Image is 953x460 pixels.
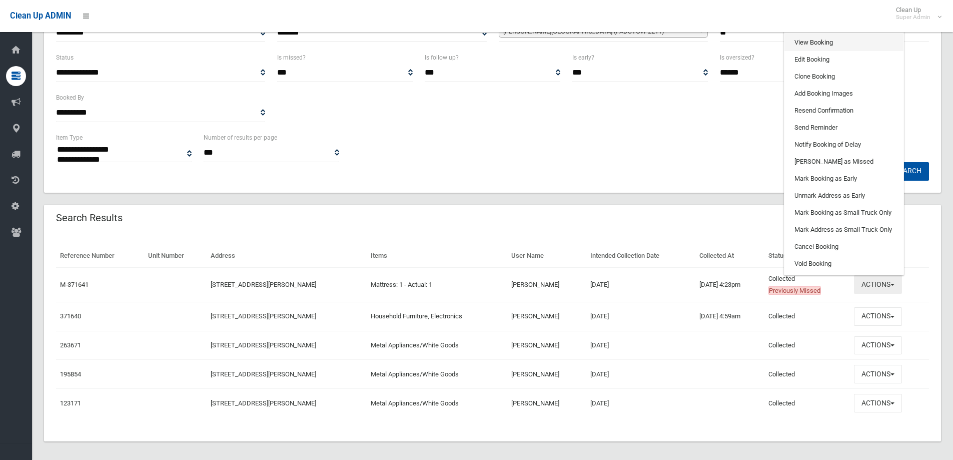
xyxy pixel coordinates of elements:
[764,389,850,417] td: Collected
[854,336,902,355] button: Actions
[764,245,850,267] th: Status
[211,370,316,378] a: [STREET_ADDRESS][PERSON_NAME]
[784,204,903,221] a: Mark Booking as Small Truck Only
[784,238,903,255] a: Cancel Booking
[586,389,695,417] td: [DATE]
[695,302,764,331] td: [DATE] 4:59am
[586,245,695,267] th: Intended Collection Date
[784,85,903,102] a: Add Booking Images
[764,331,850,360] td: Collected
[56,92,84,103] label: Booked By
[60,370,81,378] a: 195854
[211,399,316,407] a: [STREET_ADDRESS][PERSON_NAME]
[367,267,507,302] td: Mattress: 1 - Actual: 1
[60,399,81,407] a: 123171
[207,245,367,267] th: Address
[784,221,903,238] a: Mark Address as Small Truck Only
[854,365,902,383] button: Actions
[44,208,135,228] header: Search Results
[56,52,74,63] label: Status
[367,389,507,417] td: Metal Appliances/White Goods
[367,360,507,389] td: Metal Appliances/White Goods
[367,245,507,267] th: Items
[507,302,586,331] td: [PERSON_NAME]
[10,11,71,21] span: Clean Up ADMIN
[764,267,850,302] td: Collected
[204,132,277,143] label: Number of results per page
[586,302,695,331] td: [DATE]
[695,267,764,302] td: [DATE] 4:23pm
[367,302,507,331] td: Household Furniture, Electronics
[784,187,903,204] a: Unmark Address as Early
[60,281,89,288] a: M-371641
[896,14,930,21] small: Super Admin
[784,153,903,170] a: [PERSON_NAME] as Missed
[507,389,586,417] td: [PERSON_NAME]
[695,245,764,267] th: Collected At
[854,275,902,294] button: Actions
[784,170,903,187] a: Mark Booking as Early
[211,341,316,349] a: [STREET_ADDRESS][PERSON_NAME]
[764,302,850,331] td: Collected
[507,360,586,389] td: [PERSON_NAME]
[56,132,83,143] label: Item Type
[211,281,316,288] a: [STREET_ADDRESS][PERSON_NAME]
[56,245,144,267] th: Reference Number
[784,119,903,136] a: Send Reminder
[425,52,459,63] label: Is follow up?
[720,52,754,63] label: Is oversized?
[367,331,507,360] td: Metal Appliances/White Goods
[586,331,695,360] td: [DATE]
[854,394,902,412] button: Actions
[572,52,594,63] label: Is early?
[887,162,929,181] button: Search
[211,312,316,320] a: [STREET_ADDRESS][PERSON_NAME]
[784,136,903,153] a: Notify Booking of Delay
[764,360,850,389] td: Collected
[784,255,903,272] a: Void Booking
[507,267,586,302] td: [PERSON_NAME]
[586,267,695,302] td: [DATE]
[784,68,903,85] a: Clone Booking
[891,6,940,21] span: Clean Up
[60,312,81,320] a: 371640
[586,360,695,389] td: [DATE]
[144,245,206,267] th: Unit Number
[507,245,586,267] th: User Name
[507,331,586,360] td: [PERSON_NAME]
[784,51,903,68] a: Edit Booking
[277,52,306,63] label: Is missed?
[854,307,902,326] button: Actions
[60,341,81,349] a: 263671
[768,286,821,295] span: Previously Missed
[784,34,903,51] a: View Booking
[784,102,903,119] a: Resend Confirmation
